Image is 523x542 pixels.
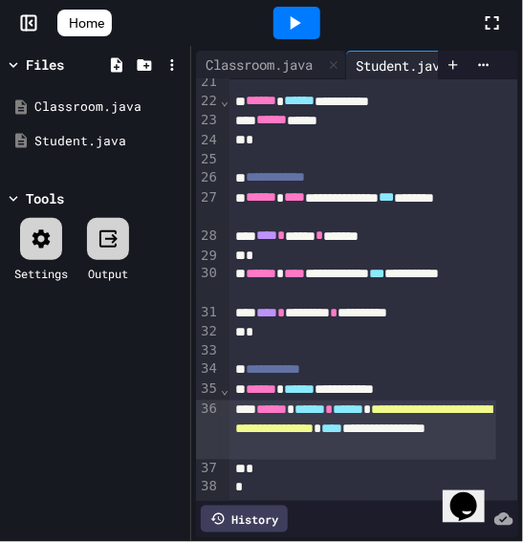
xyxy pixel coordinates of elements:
div: Tools [26,188,64,208]
div: Student.java [346,55,457,76]
div: 38 [196,478,220,497]
div: 24 [196,131,220,150]
div: Settings [14,265,68,282]
div: Files [26,54,64,75]
div: Classroom.java [196,51,346,79]
div: History [201,506,288,532]
div: 29 [196,247,220,266]
div: 27 [196,188,220,227]
div: 33 [196,342,220,361]
div: 28 [196,227,220,247]
div: 36 [196,401,220,460]
div: 31 [196,304,220,324]
div: 30 [196,265,220,303]
div: 21 [196,73,220,92]
div: 26 [196,168,220,188]
div: 34 [196,360,220,380]
iframe: chat widget [443,466,504,523]
div: 23 [196,111,220,131]
div: 32 [196,323,220,342]
span: Fold line [220,382,229,398]
div: Student.java [346,51,481,79]
div: Classroom.java [196,54,322,75]
div: Classroom.java [34,98,184,117]
div: 35 [196,380,220,401]
a: Home [57,10,112,36]
div: Output [88,265,128,282]
div: Student.java [34,132,184,151]
div: 25 [196,150,220,169]
span: Home [69,13,104,33]
span: Fold line [220,93,229,108]
div: 22 [196,92,220,112]
div: 37 [196,460,220,479]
